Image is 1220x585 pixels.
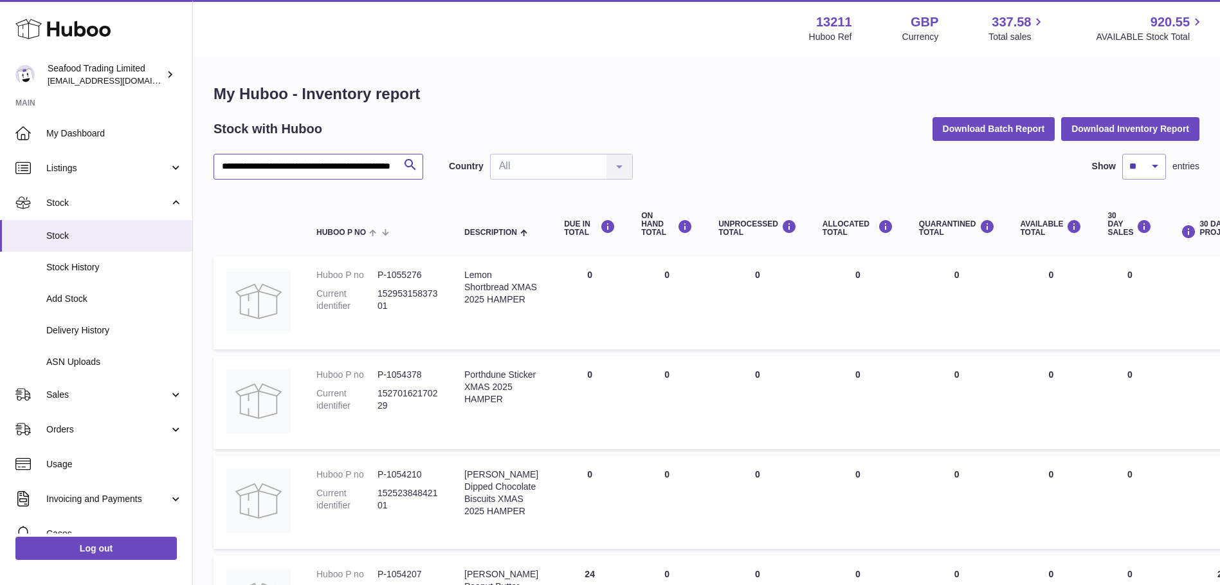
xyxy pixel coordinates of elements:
[15,65,35,84] img: online@rickstein.com
[46,528,183,540] span: Cases
[48,62,163,87] div: Seafood Trading Limited
[628,356,706,449] td: 0
[226,269,291,333] img: product image
[464,269,538,306] div: Lemon Shortbread XMAS 2025 HAMPER
[933,117,1055,140] button: Download Batch Report
[46,423,169,436] span: Orders
[954,469,960,479] span: 0
[316,469,378,481] dt: Huboo P no
[46,197,169,209] span: Stock
[1092,160,1116,172] label: Show
[551,256,628,349] td: 0
[46,458,183,470] span: Usage
[46,162,169,174] span: Listings
[551,356,628,449] td: 0
[1021,219,1082,237] div: AVAILABLE Total
[1008,456,1095,549] td: 0
[992,14,1031,31] span: 337.58
[378,568,439,580] dd: P-1054207
[46,493,169,505] span: Invoicing and Payments
[1151,14,1190,31] span: 920.55
[1061,117,1199,140] button: Download Inventory Report
[378,487,439,512] dd: 15252384842101
[810,356,906,449] td: 0
[1008,256,1095,349] td: 0
[316,228,366,237] span: Huboo P no
[15,537,177,560] a: Log out
[316,387,378,412] dt: Current identifier
[902,31,939,43] div: Currency
[1096,14,1205,43] a: 920.55 AVAILABLE Stock Total
[706,456,810,549] td: 0
[706,256,810,349] td: 0
[378,269,439,281] dd: P-1055276
[46,324,183,337] span: Delivery History
[919,219,995,237] div: QUARANTINED Total
[316,487,378,512] dt: Current identifier
[214,120,322,138] h2: Stock with Huboo
[809,31,852,43] div: Huboo Ref
[911,14,938,31] strong: GBP
[1096,31,1205,43] span: AVAILABLE Stock Total
[46,261,183,274] span: Stock History
[46,356,183,368] span: ASN Uploads
[564,219,615,237] div: DUE IN TOTAL
[988,14,1046,43] a: 337.58 Total sales
[823,219,893,237] div: ALLOCATED Total
[46,127,183,140] span: My Dashboard
[316,568,378,580] dt: Huboo P no
[810,256,906,349] td: 0
[46,230,183,242] span: Stock
[316,288,378,312] dt: Current identifier
[816,14,852,31] strong: 13211
[316,269,378,281] dt: Huboo P no
[378,469,439,481] dd: P-1054210
[46,293,183,305] span: Add Stock
[378,288,439,312] dd: 15295315837301
[954,569,960,579] span: 0
[1008,356,1095,449] td: 0
[449,160,484,172] label: Country
[954,270,960,280] span: 0
[718,219,797,237] div: UNPROCESSED Total
[1107,212,1152,237] div: 30 DAY SALES
[988,31,1046,43] span: Total sales
[1095,456,1165,549] td: 0
[954,369,960,380] span: 0
[378,369,439,381] dd: P-1054378
[1095,356,1165,449] td: 0
[551,456,628,549] td: 0
[464,469,538,517] div: [PERSON_NAME] Dipped Chocolate Biscuits XMAS 2025 HAMPER
[464,228,517,237] span: Description
[628,256,706,349] td: 0
[1172,160,1199,172] span: entries
[316,369,378,381] dt: Huboo P no
[706,356,810,449] td: 0
[226,469,291,533] img: product image
[378,387,439,412] dd: 15270162170229
[464,369,538,405] div: Porthdune Sticker XMAS 2025 HAMPER
[628,456,706,549] td: 0
[1095,256,1165,349] td: 0
[214,84,1199,104] h1: My Huboo - Inventory report
[48,75,189,86] span: [EMAIL_ADDRESS][DOMAIN_NAME]
[641,212,693,237] div: ON HAND Total
[46,389,169,401] span: Sales
[810,456,906,549] td: 0
[226,369,291,433] img: product image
